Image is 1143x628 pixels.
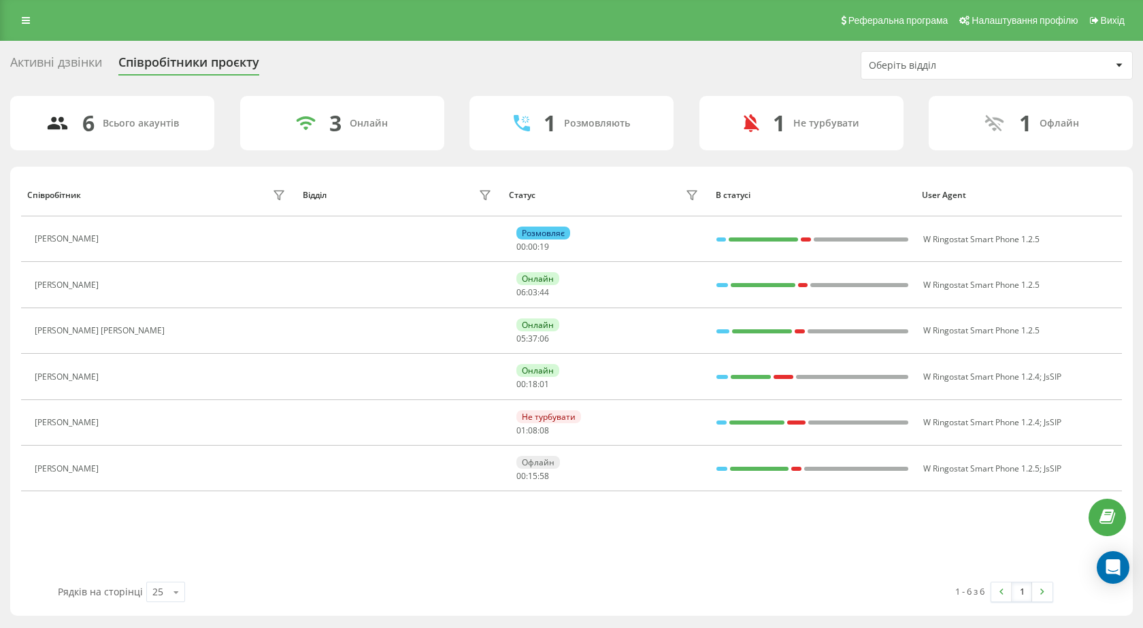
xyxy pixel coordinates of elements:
div: 6 [82,110,95,136]
span: 00 [516,378,526,390]
div: Відділ [303,191,327,200]
div: [PERSON_NAME] [PERSON_NAME] [35,326,168,335]
span: 06 [540,333,549,344]
div: [PERSON_NAME] [35,280,102,290]
div: [PERSON_NAME] [35,464,102,474]
span: 00 [516,241,526,252]
div: Офлайн [1040,118,1079,129]
span: W Ringostat Smart Phone 1.2.5 [923,279,1040,291]
div: Оберіть відділ [869,60,1031,71]
div: Онлайн [516,272,559,285]
span: Налаштування профілю [972,15,1078,26]
div: Співробітник [27,191,81,200]
div: : : [516,380,549,389]
span: JsSIP [1044,416,1061,428]
div: [PERSON_NAME] [35,372,102,382]
div: Онлайн [516,318,559,331]
div: : : [516,472,549,481]
div: [PERSON_NAME] [35,234,102,244]
div: Розмовляє [516,227,570,239]
div: 1 - 6 з 6 [955,584,984,598]
div: Всього акаунтів [103,118,179,129]
div: : : [516,426,549,435]
span: 44 [540,286,549,298]
div: User Agent [922,191,1116,200]
span: 08 [540,425,549,436]
div: Статус [509,191,535,200]
span: 37 [528,333,537,344]
div: Open Intercom Messenger [1097,551,1129,584]
span: Рядків на сторінці [58,585,143,598]
div: : : [516,242,549,252]
div: Не турбувати [793,118,859,129]
span: W Ringostat Smart Phone 1.2.4 [923,416,1040,428]
span: 05 [516,333,526,344]
span: 03 [528,286,537,298]
div: 1 [773,110,785,136]
span: 00 [516,470,526,482]
div: 3 [329,110,342,136]
span: 08 [528,425,537,436]
a: 1 [1012,582,1032,601]
div: Співробітники проєкту [118,55,259,76]
span: 01 [516,425,526,436]
span: JsSIP [1044,463,1061,474]
span: 15 [528,470,537,482]
div: 1 [1019,110,1031,136]
span: W Ringostat Smart Phone 1.2.4 [923,371,1040,382]
span: Реферальна програма [848,15,948,26]
div: : : [516,334,549,344]
div: Офлайн [516,456,560,469]
span: W Ringostat Smart Phone 1.2.5 [923,233,1040,245]
span: 06 [516,286,526,298]
span: 01 [540,378,549,390]
div: Не турбувати [516,410,581,423]
span: W Ringostat Smart Phone 1.2.5 [923,325,1040,336]
span: 58 [540,470,549,482]
span: 18 [528,378,537,390]
div: Розмовляють [564,118,630,129]
div: Онлайн [350,118,388,129]
div: 25 [152,585,163,599]
span: 19 [540,241,549,252]
span: Вихід [1101,15,1125,26]
div: Активні дзвінки [10,55,102,76]
div: [PERSON_NAME] [35,418,102,427]
span: 00 [528,241,537,252]
div: Онлайн [516,364,559,377]
div: В статусі [716,191,910,200]
div: : : [516,288,549,297]
div: 1 [544,110,556,136]
span: JsSIP [1044,371,1061,382]
span: W Ringostat Smart Phone 1.2.5 [923,463,1040,474]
